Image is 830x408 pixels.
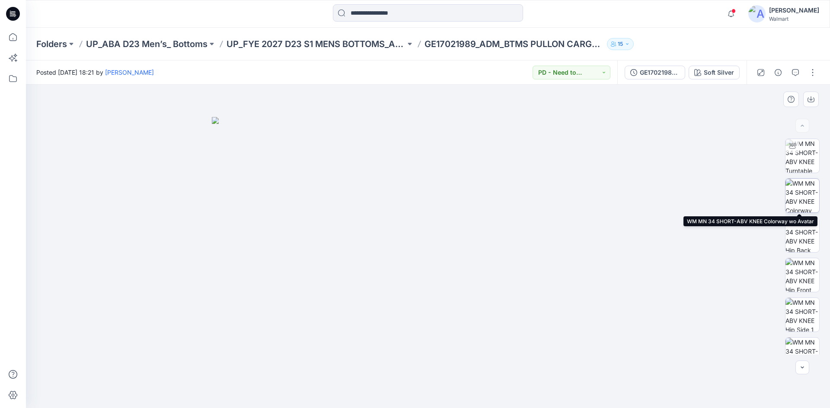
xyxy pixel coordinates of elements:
[769,16,819,22] div: Walmart
[105,69,154,76] a: [PERSON_NAME]
[785,338,819,371] img: WM MN 34 SHORT-ABV KNEE Hip Side 2
[748,5,766,22] img: avatar
[785,298,819,332] img: WM MN 34 SHORT-ABV KNEE Hip Side 1
[625,66,685,79] button: GE17021989_ADM_BTMS PULLON CARGO SHORT
[785,139,819,173] img: WM MN 34 SHORT-ABV KNEE Turntable with Avatar
[227,38,405,50] a: UP_FYE 2027 D23 S1 MENS BOTTOMS_ABA
[785,258,819,292] img: WM MN 34 SHORT-ABV KNEE Hip Front
[689,66,740,79] button: Soft Silver
[785,179,819,212] img: WM MN 34 SHORT-ABV KNEE Colorway wo Avatar
[640,68,680,77] div: GE17021989_ADM_BTMS PULLON CARGO SHORT
[36,38,67,50] a: Folders
[771,66,785,79] button: Details
[607,38,634,50] button: 15
[86,38,207,50] a: UP_ABA D23 Men’s_ Bottoms
[785,218,819,252] img: WM MN 34 SHORT-ABV KNEE Hip Back
[425,38,603,50] p: GE17021989_ADM_BTMS PULLON CARGO SHORT
[704,68,734,77] div: Soft Silver
[769,5,819,16] div: [PERSON_NAME]
[618,39,623,49] p: 15
[36,68,154,77] span: Posted [DATE] 18:21 by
